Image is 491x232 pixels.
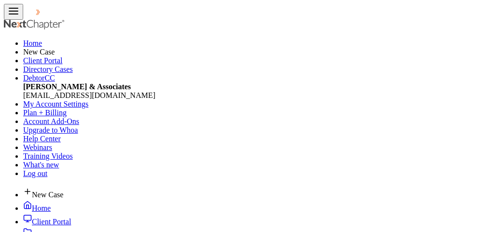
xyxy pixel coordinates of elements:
[23,169,47,177] a: Log out
[23,117,79,125] a: Account Add-Ons
[23,161,59,169] a: What's new
[23,74,55,82] a: DebtorCC
[23,91,155,99] span: [EMAIL_ADDRESS][DOMAIN_NAME]
[23,39,42,47] a: Home
[23,7,85,17] img: NextChapter
[4,20,66,29] img: NextChapter
[23,218,71,226] a: Client Portal
[23,143,52,151] a: Webinars
[23,191,63,199] new-legal-case-button: New Case
[23,152,73,160] a: Training Videos
[23,65,73,73] a: Directory Cases
[23,100,88,108] a: My Account Settings
[23,135,61,143] a: Help Center
[23,48,55,56] new-legal-case-button: New Case
[23,204,51,212] a: Home
[23,82,131,91] strong: [PERSON_NAME] & Associates
[23,56,62,65] a: Client Portal
[23,109,67,117] a: Plan + Billing
[23,126,78,134] a: Upgrade to Whoa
